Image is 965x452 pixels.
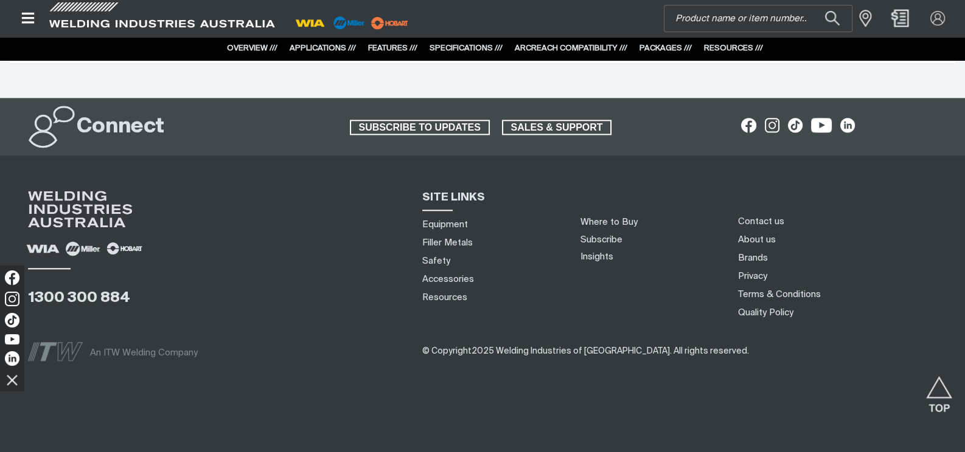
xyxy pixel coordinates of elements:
span: An ITW Welding Company [90,348,198,357]
a: Contact us [738,215,784,228]
span: SALES & SUPPORT [503,120,611,135]
span: SITE LINKS [422,192,485,203]
a: Brands [738,252,768,264]
a: Terms & Conditions [738,288,821,301]
h2: Connect [77,114,164,140]
a: 1300 300 884 [28,290,130,305]
a: miller [368,18,412,27]
button: Search products [812,5,853,32]
button: Scroll to top [925,376,953,403]
a: Accessories [422,273,474,286]
a: Filler Metals [422,236,473,249]
a: Privacy [738,270,767,282]
img: LinkedIn [5,351,19,366]
img: YouTube [5,334,19,344]
a: FEATURES /// [368,44,417,52]
a: OVERVIEW /// [227,44,277,52]
span: SUBSCRIBE TO UPDATES [351,120,489,135]
a: Safety [422,255,450,267]
a: Where to Buy [580,217,638,227]
a: Quality Policy [738,306,793,319]
a: SUBSCRIBE TO UPDATES [350,120,490,135]
span: ​​​​​​​​​​​​​​​​​​ ​​​​​​ [422,346,749,355]
a: ARCREACH COMPATIBILITY /// [515,44,627,52]
a: RESOURCES /// [704,44,763,52]
a: About us [738,233,776,246]
a: Equipment [422,218,468,231]
nav: Sitemap [418,215,565,306]
img: Facebook [5,270,19,285]
a: Resources [422,291,467,304]
nav: Footer [733,212,960,321]
a: SPECIFICATIONS /// [430,44,503,52]
a: SALES & SUPPORT [502,120,612,135]
img: miller [368,14,412,32]
a: Subscribe [580,235,622,244]
a: Insights [580,252,613,261]
a: Shopping cart (0 product(s)) [890,11,910,26]
a: PACKAGES /// [639,44,692,52]
span: © Copyright 2025 Welding Industries of [GEOGRAPHIC_DATA] . All rights reserved. [422,347,749,355]
img: Instagram [5,292,19,306]
img: TikTok [5,313,19,327]
img: hide socials [2,369,23,390]
a: APPLICATIONS /// [290,44,356,52]
input: Product name or item number... [664,5,852,32]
